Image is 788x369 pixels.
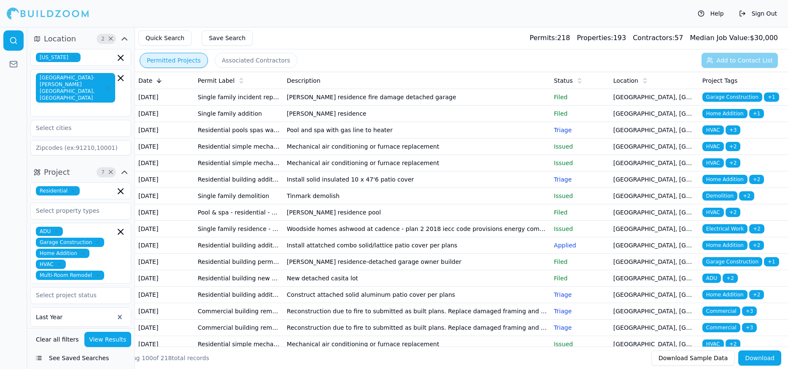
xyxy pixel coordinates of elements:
button: Download [738,350,781,366]
span: Garage Construction [702,92,762,102]
div: $ 30,000 [690,33,778,43]
p: Issued [554,142,607,151]
p: Issued [554,159,607,167]
button: Associated Contractors [215,53,297,68]
td: [DATE] [135,106,194,122]
td: Residential building addition [194,287,283,303]
td: [GEOGRAPHIC_DATA], [GEOGRAPHIC_DATA] [610,270,699,287]
td: [GEOGRAPHIC_DATA], [GEOGRAPHIC_DATA] [610,106,699,122]
td: Residential simple mechanical [194,138,283,155]
td: [GEOGRAPHIC_DATA], [GEOGRAPHIC_DATA] [610,204,699,221]
span: ADU [36,227,63,236]
td: Single family incident repair [194,89,283,106]
span: Home Addition [702,175,748,184]
td: Residential simple mechanical [194,336,283,353]
span: Home Addition [702,109,748,118]
td: Reconstruction due to fire to submitted as built plans. Replace damaged framing and trusses. Repl... [283,303,551,320]
td: [DATE] [135,89,194,106]
p: Triage [554,126,607,134]
span: Residential [36,186,80,195]
span: + 3 [742,307,757,316]
button: Location2Clear Location filters [30,32,131,46]
span: + 3 [726,125,741,135]
td: Mechanical air conditioning or furnace replacement [283,138,551,155]
span: + 2 [749,175,764,184]
p: Filed [554,258,607,266]
div: Showing of total records [115,354,209,362]
td: Residential building addition [194,171,283,188]
td: Commercial building remodel/repair [194,303,283,320]
td: Residential simple mechanical [194,155,283,171]
div: 57 [633,33,683,43]
span: 7 [99,168,107,176]
span: Status [554,76,573,85]
td: [DATE] [135,237,194,254]
p: Triage [554,175,607,184]
td: [DATE] [135,221,194,237]
td: [DATE] [135,171,194,188]
span: 2 [99,35,107,43]
span: Contractors: [633,34,675,42]
span: Multi-Room Remodel [36,271,104,280]
span: Home Addition [36,249,89,258]
span: Description [287,76,321,85]
td: Commercial building remodel/repair [194,320,283,336]
span: Permit Label [198,76,235,85]
td: [GEOGRAPHIC_DATA], [GEOGRAPHIC_DATA] [610,336,699,353]
td: [GEOGRAPHIC_DATA], [GEOGRAPHIC_DATA] [610,303,699,320]
p: Filed [554,109,607,118]
td: Tinmark demolish [283,188,551,204]
td: [DATE] [135,122,194,138]
button: Help [694,7,728,20]
td: [PERSON_NAME] residence pool [283,204,551,221]
span: 100 [142,355,153,361]
p: Filed [554,274,607,282]
td: [GEOGRAPHIC_DATA], [GEOGRAPHIC_DATA] [610,254,699,270]
td: [GEOGRAPHIC_DATA], [GEOGRAPHIC_DATA] [610,221,699,237]
span: HVAC [36,260,66,269]
button: Sign Out [735,7,781,20]
td: Single family addition [194,106,283,122]
span: Garage Construction [702,257,762,266]
p: Triage [554,323,607,332]
td: Install attatched combo solid/lattice patio cover per plans [283,237,551,254]
span: Garage Construction [36,238,104,247]
td: [DATE] [135,287,194,303]
td: Single family residence - production home [194,221,283,237]
p: Issued [554,225,607,233]
td: Single family demolition [194,188,283,204]
td: [PERSON_NAME] residence fire damage detached garage [283,89,551,106]
input: Select cities [31,120,120,136]
span: + 3 [742,323,757,332]
td: [GEOGRAPHIC_DATA], [GEOGRAPHIC_DATA] [610,188,699,204]
span: Location [44,33,76,45]
button: Clear all filters [34,332,81,347]
span: ADU [702,274,721,283]
span: Electrical Work [702,224,748,233]
span: + 2 [723,274,738,283]
td: [DATE] [135,138,194,155]
span: 218 [161,355,172,361]
span: [GEOGRAPHIC_DATA]-[PERSON_NAME][GEOGRAPHIC_DATA], [GEOGRAPHIC_DATA] [36,73,115,103]
td: [GEOGRAPHIC_DATA], [GEOGRAPHIC_DATA] [610,237,699,254]
td: [DATE] [135,188,194,204]
td: [GEOGRAPHIC_DATA], [GEOGRAPHIC_DATA] [610,320,699,336]
td: [DATE] [135,254,194,270]
span: Commercial [702,307,740,316]
td: [GEOGRAPHIC_DATA], [GEOGRAPHIC_DATA] [610,171,699,188]
span: + 1 [764,257,779,266]
span: + 2 [726,339,741,349]
div: 193 [577,33,626,43]
td: [DATE] [135,155,194,171]
span: + 1 [749,109,764,118]
span: HVAC [702,125,724,135]
button: Save Search [202,30,253,46]
td: Pool & spa - residential - custom [194,204,283,221]
p: Triage [554,307,607,315]
td: Residential pools spas water features [194,122,283,138]
td: [GEOGRAPHIC_DATA], [GEOGRAPHIC_DATA] [610,155,699,171]
input: Select property types [31,203,120,218]
td: Woodside homes ashwood at cadence - plan 2 2018 iecc code provisions energy compliance for this p... [283,221,551,237]
div: 218 [530,33,570,43]
span: Permits: [530,34,557,42]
